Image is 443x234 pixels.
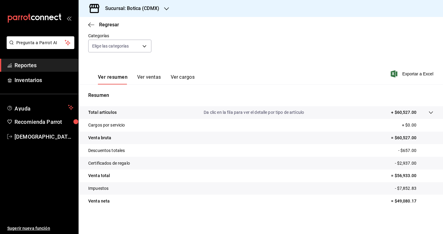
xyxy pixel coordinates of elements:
[395,185,433,192] p: - $7,852.83
[88,147,125,154] p: Descuentos totales
[395,160,433,166] p: - $2,937.00
[66,16,71,21] button: open_drawer_menu
[88,122,125,128] p: Cargos por servicio
[391,135,433,141] p: = $60,527.00
[15,76,73,84] span: Inventarios
[88,198,110,204] p: Venta neta
[100,5,159,12] h3: Sucursal: Botica (CDMX)
[391,198,433,204] p: = $49,080.17
[88,185,108,192] p: Impuestos
[15,118,73,126] span: Recomienda Parrot
[88,135,111,141] p: Venta bruta
[15,61,73,69] span: Reportes
[171,74,195,84] button: Ver cargos
[402,122,433,128] p: + $0.00
[4,44,74,50] a: Pregunta a Parrot AI
[391,109,416,116] p: + $60,527.00
[16,40,65,46] span: Pregunta a Parrot AI
[88,109,117,116] p: Total artículos
[7,225,73,232] span: Sugerir nueva función
[7,36,74,49] button: Pregunta a Parrot AI
[391,173,433,179] p: = $56,933.00
[92,43,129,49] span: Elige las categorías
[15,133,73,141] span: [DEMOGRAPHIC_DATA][PERSON_NAME][DATE]
[15,104,66,111] span: Ayuda
[99,22,119,28] span: Regresar
[88,173,110,179] p: Venta total
[204,109,304,116] p: Da clic en la fila para ver el detalle por tipo de artículo
[88,34,151,38] label: Categorías
[392,70,433,77] button: Exportar a Excel
[398,147,433,154] p: - $657.00
[98,74,128,84] button: Ver resumen
[137,74,161,84] button: Ver ventas
[88,92,433,99] p: Resumen
[98,74,195,84] div: navigation tabs
[88,160,130,166] p: Certificados de regalo
[88,22,119,28] button: Regresar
